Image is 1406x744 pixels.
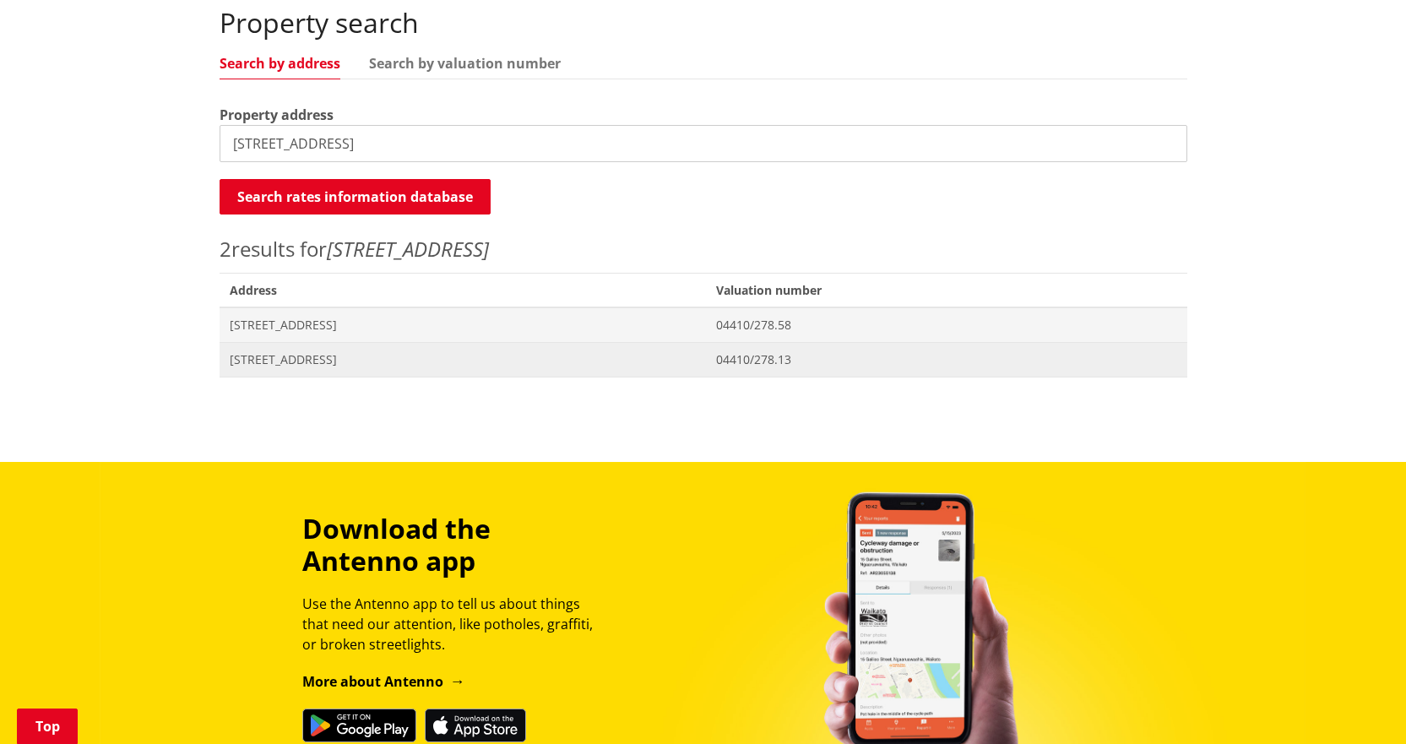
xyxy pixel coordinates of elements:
a: [STREET_ADDRESS] 04410/278.58 [220,307,1187,342]
iframe: Messenger Launcher [1328,673,1389,734]
a: Search by address [220,57,340,70]
label: Property address [220,105,334,125]
span: 04410/278.58 [716,317,1176,334]
span: [STREET_ADDRESS] [230,317,697,334]
a: [STREET_ADDRESS] 04410/278.13 [220,342,1187,377]
img: Get it on Google Play [302,709,416,742]
span: 2 [220,235,231,263]
span: Address [220,273,707,307]
img: Download on the App Store [425,709,526,742]
a: Search by valuation number [369,57,561,70]
p: results for [220,234,1187,264]
a: More about Antenno [302,672,465,691]
h3: Download the Antenno app [302,513,608,578]
a: Top [17,709,78,744]
span: Valuation number [706,273,1186,307]
span: [STREET_ADDRESS] [230,351,697,368]
p: Use the Antenno app to tell us about things that need our attention, like potholes, graffiti, or ... [302,594,608,654]
input: e.g. Duke Street NGARUAWAHIA [220,125,1187,162]
h2: Property search [220,7,1187,39]
em: [STREET_ADDRESS] [327,235,489,263]
span: 04410/278.13 [716,351,1176,368]
button: Search rates information database [220,179,491,215]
